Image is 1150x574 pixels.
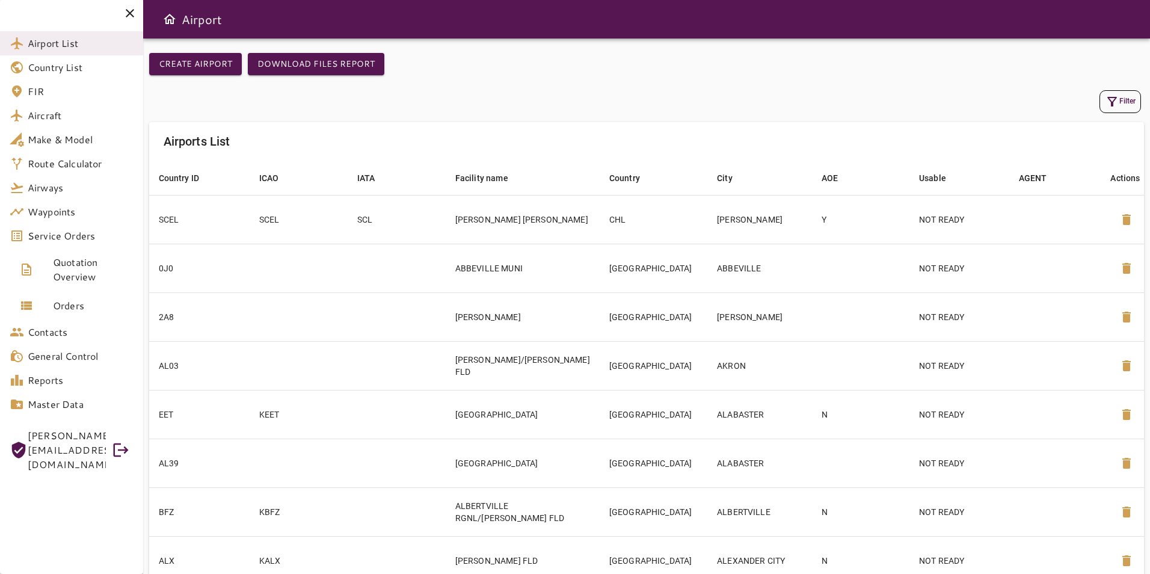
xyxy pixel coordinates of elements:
[28,397,134,412] span: Master Data
[53,255,134,284] span: Quotation Overview
[600,487,707,536] td: [GEOGRAPHIC_DATA]
[28,108,134,123] span: Aircraft
[707,487,812,536] td: ALBERTVILLE
[812,390,909,439] td: N
[1119,261,1134,276] span: delete
[158,7,182,31] button: Open drawer
[1099,90,1141,113] button: Filter
[717,171,733,185] div: City
[919,409,1000,421] p: NOT READY
[609,171,656,185] span: Country
[1019,171,1063,185] span: AGENT
[28,349,134,363] span: General Control
[53,298,134,313] span: Orders
[446,487,600,536] td: ALBERTVILLE RGNL/[PERSON_NAME] FLD
[812,487,909,536] td: N
[600,244,707,292] td: [GEOGRAPHIC_DATA]
[600,341,707,390] td: [GEOGRAPHIC_DATA]
[28,60,134,75] span: Country List
[28,132,134,147] span: Make & Model
[600,195,707,244] td: CHL
[1119,407,1134,422] span: delete
[707,244,812,292] td: ABBEVILLE
[822,171,853,185] span: AOE
[707,341,812,390] td: AKRON
[919,214,1000,226] p: NOT READY
[1112,303,1141,332] button: Delete Airport
[919,457,1000,469] p: NOT READY
[357,171,375,185] div: IATA
[600,390,707,439] td: [GEOGRAPHIC_DATA]
[259,171,279,185] div: ICAO
[446,341,600,390] td: [PERSON_NAME]/[PERSON_NAME] FLD
[455,171,508,185] div: Facility name
[28,229,134,243] span: Service Orders
[707,292,812,341] td: [PERSON_NAME]
[1112,351,1141,380] button: Delete Airport
[149,487,250,536] td: BFZ
[1112,498,1141,526] button: Delete Airport
[250,487,348,536] td: KBFZ
[919,555,1000,567] p: NOT READY
[149,195,250,244] td: SCEL
[919,171,946,185] div: Usable
[149,244,250,292] td: 0J0
[609,171,640,185] div: Country
[707,390,812,439] td: ALABASTER
[1119,456,1134,471] span: delete
[1112,254,1141,283] button: Delete Airport
[28,84,134,99] span: FIR
[149,292,250,341] td: 2A8
[28,181,134,195] span: Airways
[812,195,909,244] td: Y
[250,195,348,244] td: SCEL
[357,171,391,185] span: IATA
[149,390,250,439] td: EET
[600,292,707,341] td: [GEOGRAPHIC_DATA]
[28,325,134,339] span: Contacts
[28,156,134,171] span: Route Calculator
[446,195,600,244] td: [PERSON_NAME] [PERSON_NAME]
[149,53,242,75] button: Create airport
[919,311,1000,323] p: NOT READY
[600,439,707,487] td: [GEOGRAPHIC_DATA]
[159,171,200,185] div: Country ID
[182,10,223,29] h6: Airport
[919,506,1000,518] p: NOT READY
[28,36,134,51] span: Airport List
[707,195,812,244] td: [PERSON_NAME]
[149,341,250,390] td: AL03
[455,171,524,185] span: Facility name
[446,292,600,341] td: [PERSON_NAME]
[259,171,295,185] span: ICAO
[446,439,600,487] td: [GEOGRAPHIC_DATA]
[919,262,1000,274] p: NOT READY
[919,171,962,185] span: Usable
[28,205,134,219] span: Waypoints
[348,195,446,244] td: SCL
[164,132,230,151] h6: Airports List
[1112,205,1141,234] button: Delete Airport
[1019,171,1047,185] div: AGENT
[159,171,215,185] span: Country ID
[1119,212,1134,227] span: delete
[446,244,600,292] td: ABBEVILLE MUNI
[919,360,1000,372] p: NOT READY
[707,439,812,487] td: ALABASTER
[1119,310,1134,324] span: delete
[250,390,348,439] td: KEET
[28,428,106,472] span: [PERSON_NAME][EMAIL_ADDRESS][DOMAIN_NAME]
[1119,359,1134,373] span: delete
[446,390,600,439] td: [GEOGRAPHIC_DATA]
[1119,505,1134,519] span: delete
[822,171,838,185] div: AOE
[1119,554,1134,568] span: delete
[149,439,250,487] td: AL39
[717,171,748,185] span: City
[248,53,384,75] button: Download Files Report
[28,373,134,387] span: Reports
